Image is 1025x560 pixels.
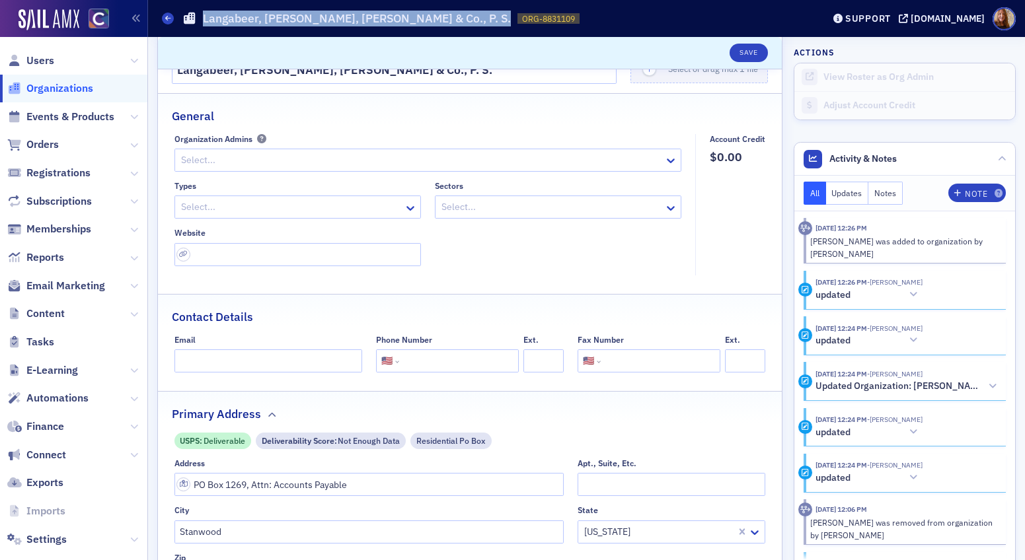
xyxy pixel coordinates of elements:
[174,505,189,515] div: City
[7,419,64,434] a: Finance
[26,250,64,265] span: Reports
[7,279,105,293] a: Email Marketing
[7,504,65,518] a: Imports
[798,283,812,297] div: Update
[810,235,997,260] div: [PERSON_NAME] was added to organization by [PERSON_NAME]
[26,504,65,518] span: Imports
[7,306,65,321] a: Content
[816,380,997,394] button: Updated Organization: [PERSON_NAME], [PERSON_NAME], [PERSON_NAME] & Co., P. S.
[816,277,867,287] time: 8/26/2025 12:26 PM
[710,134,765,144] div: Account Credit
[174,134,252,144] div: Organization Admins
[26,419,64,434] span: Finance
[816,289,851,301] h5: updated
[816,427,851,438] h5: updated
[7,335,54,349] a: Tasks
[7,81,93,96] a: Organizations
[435,181,463,191] div: Sectors
[798,466,812,479] div: Update
[867,460,923,470] span: Sheila Duggan
[7,110,114,124] a: Events & Products
[7,137,59,152] a: Orders
[868,182,903,205] button: Notes
[845,13,891,24] div: Support
[172,108,214,125] h2: General
[816,460,867,470] time: 8/26/2025 12:24 PM
[26,448,66,462] span: Connect
[26,222,91,236] span: Memberships
[725,335,740,345] div: Ext.
[578,335,624,345] div: Fax Number
[965,190,987,197] div: Note
[816,380,983,392] h5: Updated Organization: [PERSON_NAME], [PERSON_NAME], [PERSON_NAME] & Co., P. S.
[7,222,91,236] a: Memberships
[7,166,91,180] a: Registrations
[26,137,59,152] span: Orders
[26,194,92,209] span: Subscriptions
[79,9,109,31] a: View Homepage
[174,181,196,191] div: Types
[262,435,338,446] span: Deliverability Score :
[7,475,63,490] a: Exports
[174,335,196,345] div: Email
[26,166,91,180] span: Registrations
[911,13,985,24] div: [DOMAIN_NAME]
[180,435,204,446] span: USPS :
[26,279,105,293] span: Email Marketing
[826,182,869,205] button: Updates
[794,46,835,58] h4: Actions
[798,374,812,388] div: Activity
[816,415,867,424] time: 8/26/2025 12:24 PM
[523,335,539,345] div: Ext.
[26,363,78,378] span: E-Learning
[816,505,867,514] time: 8/26/2025 12:06 PM
[174,433,251,449] div: USPS: Deliverable
[26,306,65,321] span: Content
[7,448,66,462] a: Connect
[26,110,114,124] span: Events & Products
[381,354,393,368] div: 🇺🇸
[993,7,1016,30] span: Profile
[867,277,923,287] span: Sheila Duggan
[804,182,826,205] button: All
[829,152,897,166] span: Activity & Notes
[816,472,851,484] h5: updated
[816,288,923,302] button: updated
[816,223,867,232] time: 8/26/2025 12:26 PM
[899,14,989,23] button: [DOMAIN_NAME]
[710,149,765,166] span: $0.00
[798,221,812,235] div: Activity
[867,369,923,378] span: Sheila Duggan
[816,425,923,439] button: updated
[823,100,1008,112] div: Adjust Account Credit
[174,228,206,238] div: Website
[26,532,67,547] span: Settings
[794,91,1015,120] a: Adjust Account Credit
[522,13,575,24] span: ORG-8831109
[668,63,758,74] span: Select or drag max 1 file
[26,335,54,349] span: Tasks
[89,9,109,29] img: SailAMX
[7,363,78,378] a: E-Learning
[7,53,54,68] a: Users
[26,81,93,96] span: Organizations
[19,9,79,30] img: SailAMX
[410,433,492,449] div: Residential Po Box
[867,415,923,424] span: Sheila Duggan
[26,53,54,68] span: Users
[816,333,923,347] button: updated
[174,458,205,468] div: Address
[816,369,867,378] time: 8/26/2025 12:24 PM
[816,324,867,333] time: 8/26/2025 12:24 PM
[376,335,432,345] div: Phone Number
[583,354,594,368] div: 🇺🇸
[578,505,598,515] div: State
[256,433,406,449] div: Deliverability Score: Not Enough Data
[26,391,89,405] span: Automations
[7,532,67,547] a: Settings
[816,471,923,485] button: updated
[798,503,812,516] div: Activity
[172,308,253,326] h2: Contact Details
[948,184,1006,202] button: Note
[867,324,923,333] span: Sheila Duggan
